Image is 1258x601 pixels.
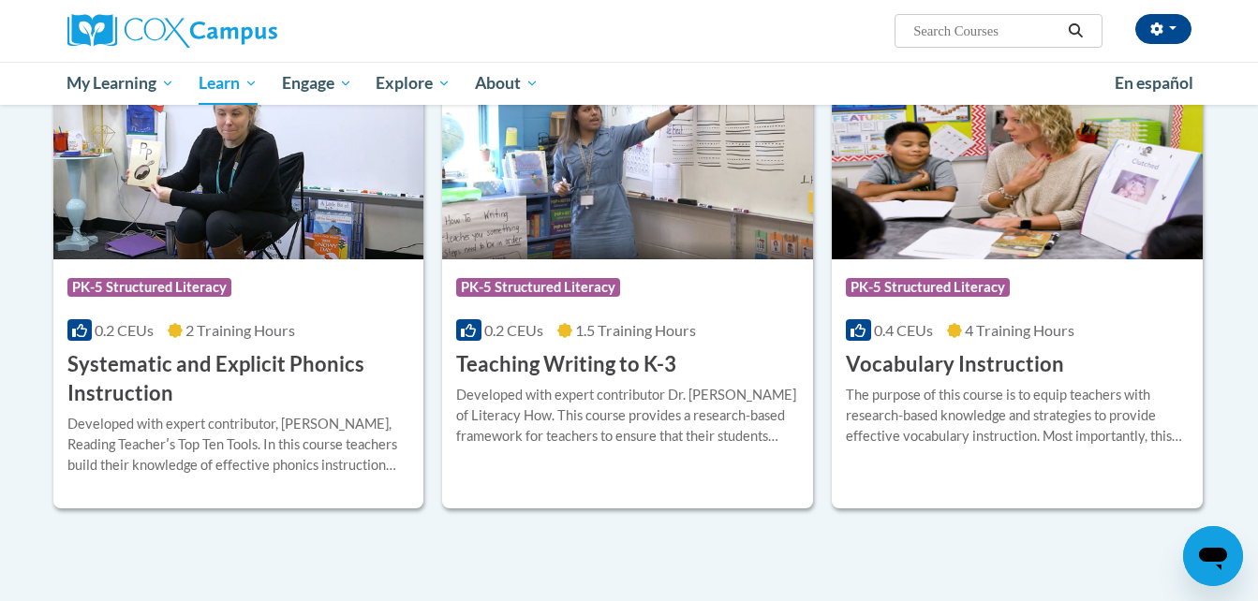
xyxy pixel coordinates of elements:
[95,321,154,339] span: 0.2 CEUs
[874,321,933,339] span: 0.4 CEUs
[53,68,424,259] img: Course Logo
[363,62,463,105] a: Explore
[575,321,696,339] span: 1.5 Training Hours
[832,68,1203,259] img: Course Logo
[846,385,1189,447] div: The purpose of this course is to equip teachers with research-based knowledge and strategies to p...
[846,278,1010,297] span: PK-5 Structured Literacy
[67,278,231,297] span: PK-5 Structured Literacy
[442,68,813,508] a: Course LogoPK-5 Structured Literacy0.2 CEUs1.5 Training Hours Teaching Writing to K-3Developed wi...
[67,350,410,408] h3: Systematic and Explicit Phonics Instruction
[67,14,277,48] img: Cox Campus
[55,62,187,105] a: My Learning
[456,278,620,297] span: PK-5 Structured Literacy
[1135,14,1191,44] button: Account Settings
[185,321,295,339] span: 2 Training Hours
[1061,20,1089,42] button: Search
[376,72,451,95] span: Explore
[39,62,1220,105] div: Main menu
[67,414,410,476] div: Developed with expert contributor, [PERSON_NAME], Reading Teacherʹs Top Ten Tools. In this course...
[911,20,1061,42] input: Search Courses
[270,62,364,105] a: Engage
[475,72,539,95] span: About
[282,72,352,95] span: Engage
[456,350,676,379] h3: Teaching Writing to K-3
[832,68,1203,508] a: Course LogoPK-5 Structured Literacy0.4 CEUs4 Training Hours Vocabulary InstructionThe purpose of ...
[442,68,813,259] img: Course Logo
[484,321,543,339] span: 0.2 CEUs
[186,62,270,105] a: Learn
[1183,526,1243,586] iframe: Button to launch messaging window
[53,68,424,508] a: Course LogoPK-5 Structured Literacy0.2 CEUs2 Training Hours Systematic and Explicit Phonics Instr...
[1115,73,1193,93] span: En español
[965,321,1074,339] span: 4 Training Hours
[67,72,174,95] span: My Learning
[846,350,1064,379] h3: Vocabulary Instruction
[456,385,799,447] div: Developed with expert contributor Dr. [PERSON_NAME] of Literacy How. This course provides a resea...
[463,62,551,105] a: About
[67,14,423,48] a: Cox Campus
[1103,64,1206,103] a: En español
[199,72,258,95] span: Learn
